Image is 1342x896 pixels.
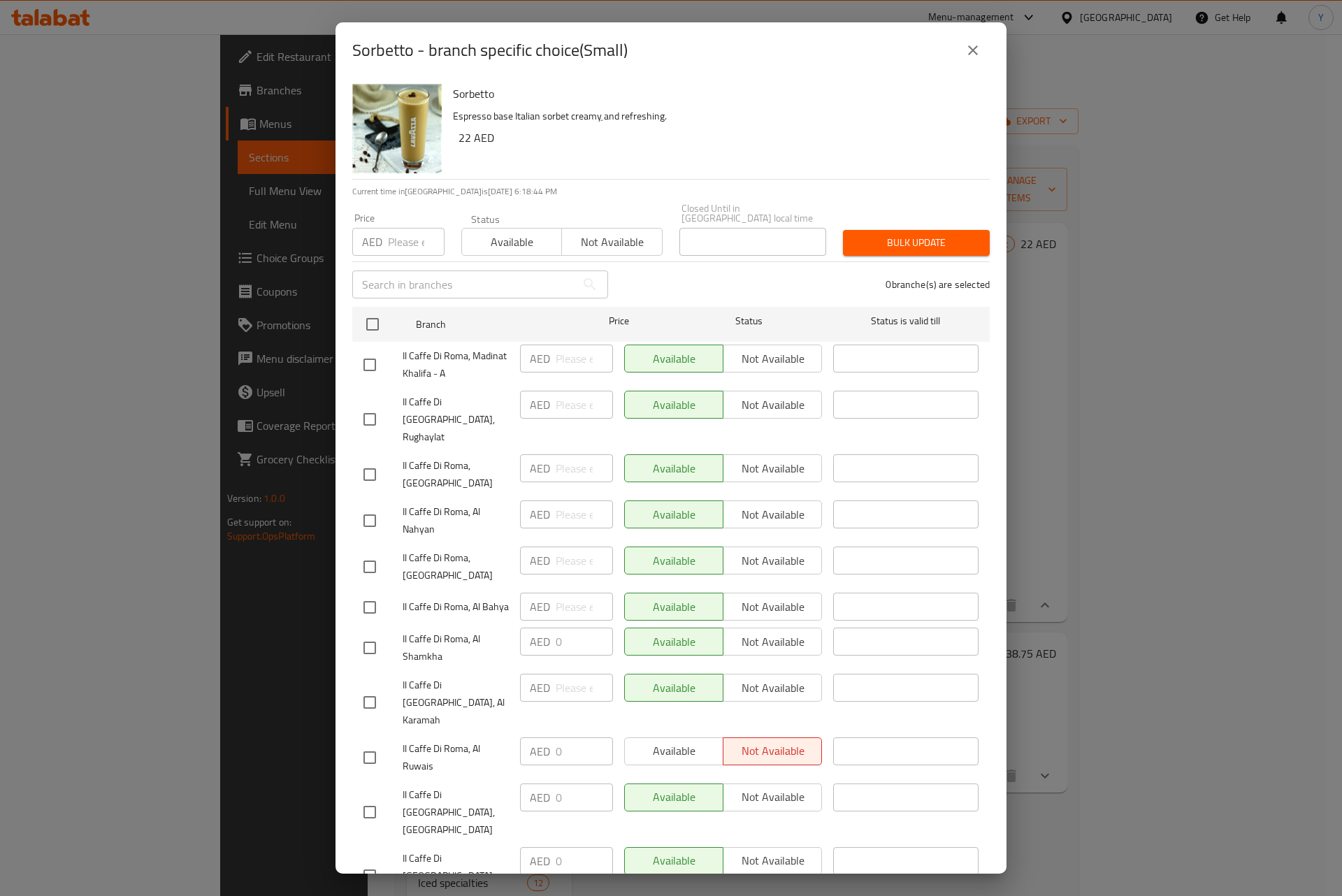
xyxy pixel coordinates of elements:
p: 0 branche(s) are selected [886,277,990,291]
h2: Sorbetto - branch specific choice(Small) [352,39,628,62]
span: Il Caffe Di Roma, Al Ruwais [403,740,509,775]
button: close [956,34,990,67]
input: Please enter price [556,345,613,373]
span: Il Caffe Di [GEOGRAPHIC_DATA], Rughaylat [403,393,509,446]
p: AED [530,633,550,650]
input: Please enter price [556,454,613,482]
span: Status [677,312,822,330]
input: Search in branches [352,270,576,298]
span: Available [468,232,556,252]
p: AED [530,350,550,367]
input: Please enter price [556,593,613,621]
button: Bulk update [843,230,990,256]
input: Please enter price [556,783,613,811]
span: Il Caffe Di Roma, [GEOGRAPHIC_DATA] [403,457,509,492]
input: Please enter price [556,391,613,419]
p: AED [530,460,550,477]
input: Please enter price [388,228,445,256]
input: Please enter price [556,847,613,875]
input: Please enter price [556,547,613,575]
span: Il Caffe Di [GEOGRAPHIC_DATA], Al Karamah [403,677,509,729]
input: Please enter price [556,737,613,765]
input: Please enter price [556,674,613,702]
p: AED [530,598,550,615]
img: Sorbetto [352,84,442,173]
span: Not available [568,232,656,252]
p: AED [530,853,550,869]
p: AED [530,552,550,569]
span: Il Caffe Di [GEOGRAPHIC_DATA], [GEOGRAPHIC_DATA] [403,786,509,839]
button: Not available [561,228,662,256]
span: Il Caffe Di Roma, Al Shamkha [403,630,509,665]
input: Please enter price [556,628,613,656]
p: Current time in [GEOGRAPHIC_DATA] is [DATE] 6:18:44 PM [352,185,990,198]
input: Please enter price [556,500,613,528]
span: Il Caffe Di Roma, [GEOGRAPHIC_DATA] [403,549,509,584]
h6: Sorbetto [453,84,979,103]
span: Branch [416,316,561,333]
p: AED [530,679,550,696]
p: Espresso base Italian sorbet creamy ِand refreshing. [453,108,979,125]
span: Il Caffe Di Roma, Madinat Khalifa - A [403,347,509,382]
p: AED [530,743,550,760]
span: Il Caffe Di Roma, Al Bahya [403,598,509,616]
span: Price [572,312,665,330]
p: AED [530,396,550,413]
span: Status is valid till [833,312,979,330]
h6: 22 AED [459,128,979,147]
span: Il Caffe Di Roma, Al Nahyan [403,503,509,538]
p: AED [362,233,382,250]
span: Bulk update [854,234,979,252]
p: AED [530,789,550,806]
button: Available [461,228,562,256]
p: AED [530,506,550,523]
